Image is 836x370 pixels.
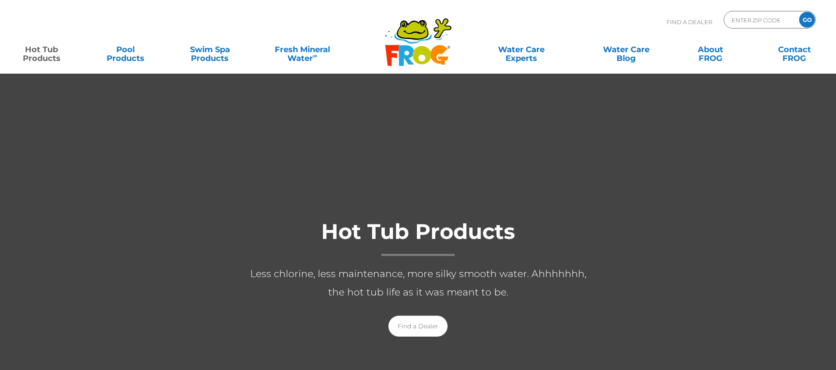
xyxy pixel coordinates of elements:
a: Water CareExperts [468,41,574,58]
input: Zip Code Form [731,14,790,26]
p: Find A Dealer [667,11,712,33]
h1: Hot Tub Products [243,220,594,256]
a: Water CareBlog [593,41,659,58]
sup: ∞ [313,52,317,59]
a: PoolProducts [93,41,158,58]
a: Hot TubProducts [9,41,74,58]
p: Less chlorine, less maintenance, more silky smooth water. Ahhhhhhh, the hot tub life as it was me... [243,265,594,302]
input: GO [799,12,815,28]
a: Swim SpaProducts [177,41,243,58]
a: Fresh MineralWater∞ [261,41,343,58]
a: AboutFROG [678,41,743,58]
a: Find a Dealer [388,316,448,337]
a: ContactFROG [762,41,827,58]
